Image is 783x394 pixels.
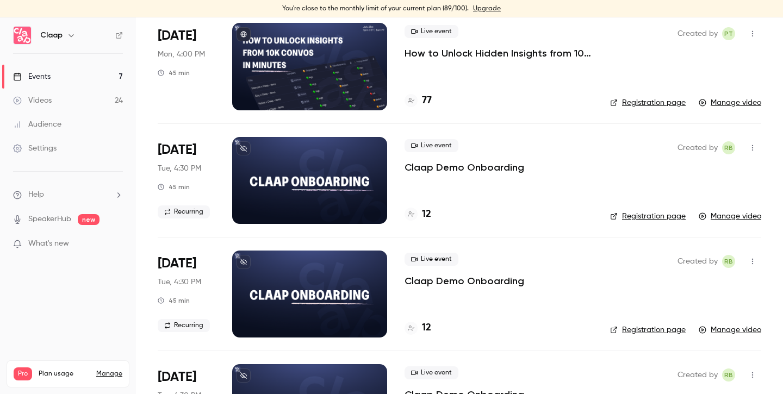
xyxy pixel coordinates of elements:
[158,319,210,332] span: Recurring
[405,366,458,379] span: Live event
[722,368,735,382] span: Robin Bonduelle
[405,47,593,60] a: How to Unlock Hidden Insights from 10k Conversations—in Minutes
[724,368,733,382] span: RB
[405,321,431,335] a: 12
[14,27,31,44] img: Claap
[158,205,210,218] span: Recurring
[158,255,196,272] span: [DATE]
[610,211,686,222] a: Registration page
[78,214,100,225] span: new
[405,161,524,174] a: Claap Demo Onboarding
[405,274,524,287] a: Claap Demo Onboarding
[678,255,718,268] span: Created by
[678,141,718,154] span: Created by
[678,27,718,40] span: Created by
[722,255,735,268] span: Robin Bonduelle
[405,139,458,152] span: Live event
[158,68,190,77] div: 45 min
[422,93,432,108] h4: 77
[722,27,735,40] span: Pierre Touzeau
[13,189,123,201] li: help-dropdown-opener
[110,239,123,249] iframe: Noticeable Trigger
[678,368,718,382] span: Created by
[158,183,190,191] div: 45 min
[158,23,215,110] div: Jul 21 Mon, 4:00 PM (Europe/Lisbon)
[724,255,733,268] span: RB
[158,277,201,287] span: Tue, 4:30 PM
[158,49,205,60] span: Mon, 4:00 PM
[699,97,761,108] a: Manage video
[610,324,686,335] a: Registration page
[13,143,57,154] div: Settings
[13,71,51,82] div: Events
[40,30,63,41] h6: Claap
[473,4,501,13] a: Upgrade
[405,93,432,108] a: 77
[158,141,196,159] span: [DATE]
[724,27,733,40] span: PT
[13,95,52,106] div: Videos
[610,97,686,108] a: Registration page
[158,27,196,45] span: [DATE]
[405,207,431,222] a: 12
[28,238,69,249] span: What's new
[422,321,431,335] h4: 12
[405,253,458,266] span: Live event
[722,141,735,154] span: Robin Bonduelle
[158,368,196,386] span: [DATE]
[724,141,733,154] span: RB
[13,119,61,130] div: Audience
[14,367,32,380] span: Pro
[39,370,90,378] span: Plan usage
[28,189,44,201] span: Help
[158,163,201,174] span: Tue, 4:30 PM
[699,324,761,335] a: Manage video
[158,296,190,305] div: 45 min
[28,214,71,225] a: SpeakerHub
[422,207,431,222] h4: 12
[699,211,761,222] a: Manage video
[405,25,458,38] span: Live event
[158,137,215,224] div: Jul 15 Tue, 5:30 PM (Europe/Paris)
[96,370,122,378] a: Manage
[158,251,215,337] div: Jul 8 Tue, 5:30 PM (Europe/Paris)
